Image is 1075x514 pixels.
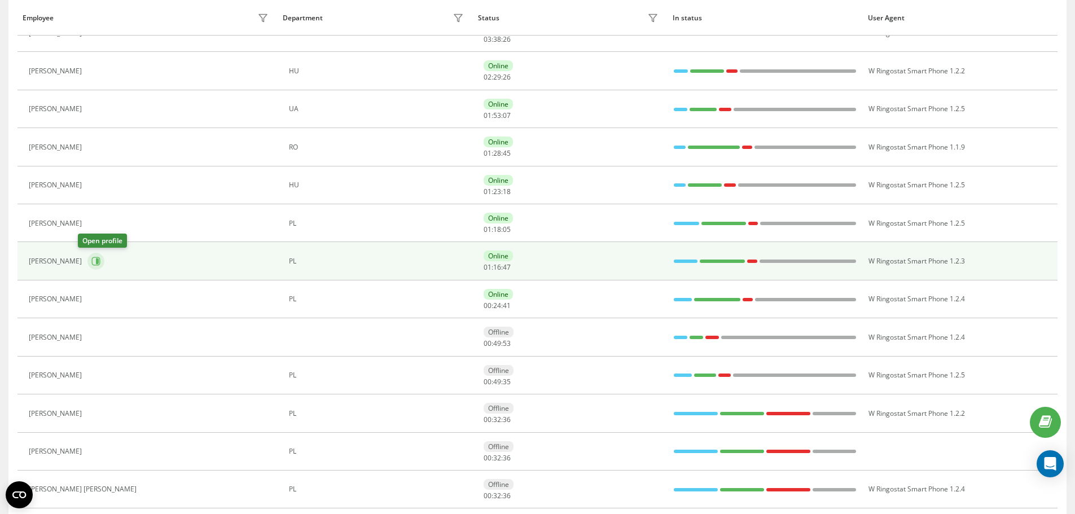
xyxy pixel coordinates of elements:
[29,410,85,418] div: [PERSON_NAME]
[484,111,492,120] span: 01
[868,218,965,228] span: W Ringostat Smart Phone 1.2.5
[868,142,965,152] span: W Ringostat Smart Phone 1.1.9
[503,301,511,310] span: 41
[868,256,965,266] span: W Ringostat Smart Phone 1.2.3
[868,370,965,380] span: W Ringostat Smart Phone 1.2.5
[503,225,511,234] span: 05
[493,491,501,500] span: 32
[29,371,85,379] div: [PERSON_NAME]
[29,257,85,265] div: [PERSON_NAME]
[493,377,501,386] span: 49
[503,339,511,348] span: 53
[503,111,511,120] span: 07
[29,333,85,341] div: [PERSON_NAME]
[289,410,467,418] div: PL
[484,339,492,348] span: 00
[484,137,513,147] div: Online
[484,262,492,272] span: 01
[868,14,1052,22] div: User Agent
[6,481,33,508] button: Open CMP widget
[289,447,467,455] div: PL
[503,34,511,44] span: 26
[868,294,965,304] span: W Ringostat Smart Phone 1.2.4
[289,257,467,265] div: PL
[484,327,514,337] div: Offline
[503,453,511,463] span: 36
[484,377,492,386] span: 00
[484,454,511,462] div: : :
[484,302,511,310] div: : :
[29,29,85,37] div: [PERSON_NAME]
[1037,450,1064,477] div: Open Intercom Messenger
[503,377,511,386] span: 35
[868,180,965,190] span: W Ringostat Smart Phone 1.2.5
[493,111,501,120] span: 53
[493,34,501,44] span: 38
[868,484,965,494] span: W Ringostat Smart Phone 1.2.4
[484,492,511,500] div: : :
[503,148,511,158] span: 45
[503,262,511,272] span: 47
[484,36,511,43] div: : :
[484,150,511,157] div: : :
[29,219,85,227] div: [PERSON_NAME]
[493,225,501,234] span: 18
[289,295,467,303] div: PL
[484,453,492,463] span: 00
[289,143,467,151] div: RO
[289,67,467,75] div: HU
[484,251,513,261] div: Online
[484,188,511,196] div: : :
[484,491,492,500] span: 00
[29,485,139,493] div: [PERSON_NAME] [PERSON_NAME]
[283,14,323,22] div: Department
[484,263,511,271] div: : :
[868,104,965,113] span: W Ringostat Smart Phone 1.2.5
[23,14,54,22] div: Employee
[484,378,511,386] div: : :
[484,441,514,452] div: Offline
[289,105,467,113] div: UA
[493,187,501,196] span: 23
[493,415,501,424] span: 32
[29,67,85,75] div: [PERSON_NAME]
[29,143,85,151] div: [PERSON_NAME]
[484,34,492,44] span: 03
[78,234,127,248] div: Open profile
[289,181,467,189] div: HU
[503,72,511,82] span: 26
[289,29,467,37] div: UA
[29,295,85,303] div: [PERSON_NAME]
[493,148,501,158] span: 28
[484,365,514,376] div: Offline
[484,73,511,81] div: : :
[493,339,501,348] span: 49
[868,408,965,418] span: W Ringostat Smart Phone 1.2.2
[484,479,514,490] div: Offline
[484,225,492,234] span: 01
[478,14,499,22] div: Status
[484,187,492,196] span: 01
[503,187,511,196] span: 18
[484,416,511,424] div: : :
[868,66,965,76] span: W Ringostat Smart Phone 1.2.2
[484,175,513,186] div: Online
[503,491,511,500] span: 36
[673,14,857,22] div: In status
[484,99,513,109] div: Online
[484,415,492,424] span: 00
[484,148,492,158] span: 01
[484,112,511,120] div: : :
[289,485,467,493] div: PL
[484,340,511,348] div: : :
[29,181,85,189] div: [PERSON_NAME]
[493,262,501,272] span: 16
[484,226,511,234] div: : :
[29,447,85,455] div: [PERSON_NAME]
[484,301,492,310] span: 00
[484,213,513,223] div: Online
[503,415,511,424] span: 36
[493,301,501,310] span: 24
[868,332,965,342] span: W Ringostat Smart Phone 1.2.4
[493,453,501,463] span: 32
